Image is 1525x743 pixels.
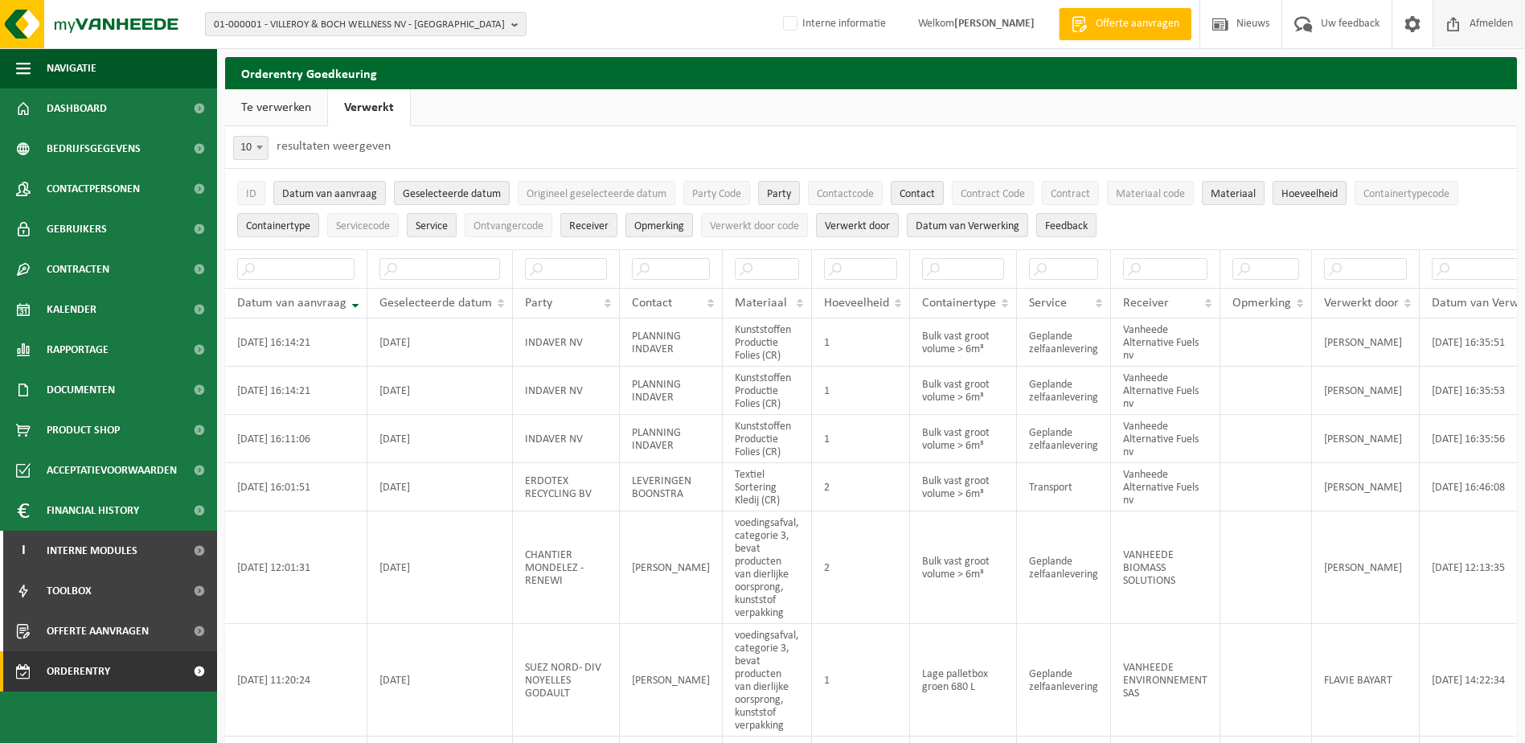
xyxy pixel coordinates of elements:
[237,213,319,237] button: ContainertypeContainertype: Activate to sort
[513,463,620,511] td: ERDOTEX RECYCLING BV
[758,181,800,205] button: PartyParty: Activate to sort
[473,220,543,232] span: Ontvangercode
[1116,188,1185,200] span: Materiaal code
[1111,367,1220,415] td: Vanheede Alternative Fuels nv
[683,181,750,205] button: Party CodeParty Code: Activate to sort
[812,318,910,367] td: 1
[817,188,874,200] span: Contactcode
[812,511,910,624] td: 2
[336,220,390,232] span: Servicecode
[1111,511,1220,624] td: VANHEEDE BIOMASS SOLUTIONS
[1363,188,1449,200] span: Containertypecode
[723,624,812,737] td: voedingsafval, categorie 3, bevat producten van dierlijke oorsprong, kunststof verpakking
[513,367,620,415] td: INDAVER NV
[1211,188,1256,200] span: Materiaal
[634,220,684,232] span: Opmerking
[825,220,890,232] span: Verwerkt door
[922,297,996,310] span: Containertype
[1111,624,1220,737] td: VANHEEDE ENVIRONNEMENT SAS
[1045,220,1088,232] span: Feedback
[47,88,107,129] span: Dashboard
[1123,297,1169,310] span: Receiver
[225,511,367,624] td: [DATE] 12:01:31
[952,181,1034,205] button: Contract CodeContract Code: Activate to sort
[1017,511,1111,624] td: Geplande zelfaanlevering
[47,410,120,450] span: Product Shop
[954,18,1035,30] strong: [PERSON_NAME]
[205,12,527,36] button: 01-000001 - VILLEROY & BOCH WELLNESS NV - [GEOGRAPHIC_DATA]
[233,136,269,160] span: 10
[735,297,787,310] span: Materiaal
[1042,181,1099,205] button: ContractContract: Activate to sort
[16,531,31,571] span: I
[1111,415,1220,463] td: Vanheede Alternative Fuels nv
[513,415,620,463] td: INDAVER NV
[273,181,386,205] button: Datum van aanvraagDatum van aanvraag: Activate to remove sorting
[214,13,505,37] span: 01-000001 - VILLEROY & BOCH WELLNESS NV - [GEOGRAPHIC_DATA]
[1312,367,1420,415] td: [PERSON_NAME]
[513,318,620,367] td: INDAVER NV
[632,297,672,310] span: Contact
[907,213,1028,237] button: Datum van VerwerkingDatum van Verwerking: Activate to sort
[513,511,620,624] td: CHANTIER MONDELEZ - RENEWI
[465,213,552,237] button: OntvangercodeOntvangercode: Activate to sort
[246,188,256,200] span: ID
[234,137,268,159] span: 10
[1017,367,1111,415] td: Geplande zelfaanlevering
[277,140,391,153] label: resultaten weergeven
[961,188,1025,200] span: Contract Code
[723,463,812,511] td: Textiel Sortering Kledij (CR)
[416,220,448,232] span: Service
[1017,415,1111,463] td: Geplande zelfaanlevering
[47,209,107,249] span: Gebruikers
[910,511,1017,624] td: Bulk vast groot volume > 6m³
[1273,181,1347,205] button: HoeveelheidHoeveelheid: Activate to sort
[767,188,791,200] span: Party
[1059,8,1191,40] a: Offerte aanvragen
[1051,188,1090,200] span: Contract
[47,48,96,88] span: Navigatie
[225,318,367,367] td: [DATE] 16:14:21
[47,450,177,491] span: Acceptatievoorwaarden
[916,220,1019,232] span: Datum van Verwerking
[403,188,501,200] span: Geselecteerde datum
[407,213,457,237] button: ServiceService: Activate to sort
[620,367,723,415] td: PLANNING INDAVER
[723,511,812,624] td: voedingsafval, categorie 3, bevat producten van dierlijke oorsprong, kunststof verpakking
[723,367,812,415] td: Kunststoffen Productie Folies (CR)
[225,367,367,415] td: [DATE] 16:14:21
[47,491,139,531] span: Financial History
[1281,188,1338,200] span: Hoeveelheid
[367,318,513,367] td: [DATE]
[327,213,399,237] button: ServicecodeServicecode: Activate to sort
[527,188,666,200] span: Origineel geselecteerde datum
[237,297,346,310] span: Datum van aanvraag
[808,181,883,205] button: ContactcodeContactcode: Activate to sort
[47,651,182,692] span: Orderentry Goedkeuring
[282,188,377,200] span: Datum van aanvraag
[620,415,723,463] td: PLANNING INDAVER
[518,181,675,205] button: Origineel geselecteerde datumOrigineel geselecteerde datum: Activate to sort
[47,289,96,330] span: Kalender
[1111,318,1220,367] td: Vanheede Alternative Fuels nv
[723,318,812,367] td: Kunststoffen Productie Folies (CR)
[1312,318,1420,367] td: [PERSON_NAME]
[525,297,552,310] span: Party
[1111,463,1220,511] td: Vanheede Alternative Fuels nv
[1107,181,1194,205] button: Materiaal codeMateriaal code: Activate to sort
[225,57,1517,88] h2: Orderentry Goedkeuring
[328,89,410,126] a: Verwerkt
[910,463,1017,511] td: Bulk vast groot volume > 6m³
[379,297,492,310] span: Geselecteerde datum
[1312,624,1420,737] td: FLAVIE BAYART
[701,213,808,237] button: Verwerkt door codeVerwerkt door code: Activate to sort
[47,330,109,370] span: Rapportage
[910,367,1017,415] td: Bulk vast groot volume > 6m³
[237,181,265,205] button: IDID: Activate to sort
[692,188,741,200] span: Party Code
[367,367,513,415] td: [DATE]
[723,415,812,463] td: Kunststoffen Productie Folies (CR)
[47,611,149,651] span: Offerte aanvragen
[620,318,723,367] td: PLANNING INDAVER
[47,249,109,289] span: Contracten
